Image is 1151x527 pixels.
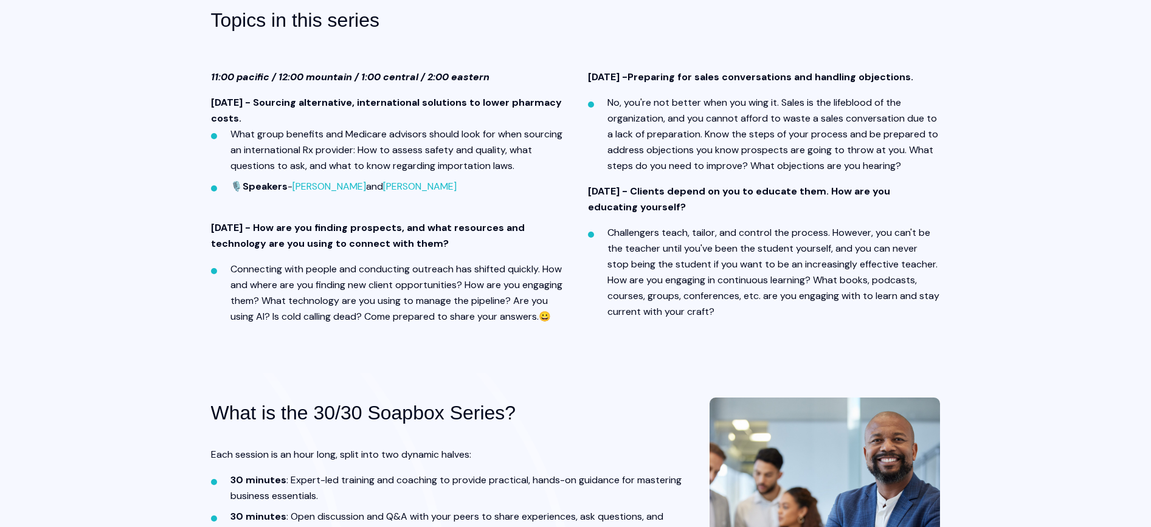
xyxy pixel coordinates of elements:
li: What group benefits and Medicare advisors should look for when sourcing an international Rx provi... [230,126,564,174]
li: : Expert-led training and coaching to provide practical, hands-on guidance for mastering business... [230,472,691,504]
li: No, you're not better when you wing it. Sales is the lifeblood of the organization, and you canno... [607,95,941,174]
h3: Topics in this series [211,5,618,36]
strong: 11:00 pacific / 12:00 mountain / 1:00 central / 2:00 eastern [211,71,489,83]
strong: [DATE] - Sourcing alternative, international solutions to lower pharmacy costs. [211,96,562,125]
li: 🎙️ - and [230,179,564,195]
span: Each session is an hour long, split into two dynamic halves: [211,448,471,461]
strong: Speakers [243,180,288,193]
span: Preparing for sales conversations and handling objections. [627,71,913,83]
strong: 30 minutes [230,510,286,523]
strong: 30 minutes [230,474,286,486]
li: Connecting with people and conducting outreach has shifted quickly. How and where are you finding... [230,261,564,325]
li: Challengers teach, tailor, and control the process. However, you can't be the teacher until you'v... [607,225,941,320]
span: 😀 [539,310,551,323]
strong: [DATE] - Clients depend on you to educate them. How are you educating yourself? [588,185,890,213]
h3: What is the 30/30 Soapbox Series? [211,398,618,429]
a: [PERSON_NAME] [292,180,366,193]
a: [PERSON_NAME] [383,180,457,193]
strong: [DATE] - How are you finding prospects, and what resources and technology are you using to connec... [211,221,525,250]
strong: [DATE] - [588,71,627,83]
